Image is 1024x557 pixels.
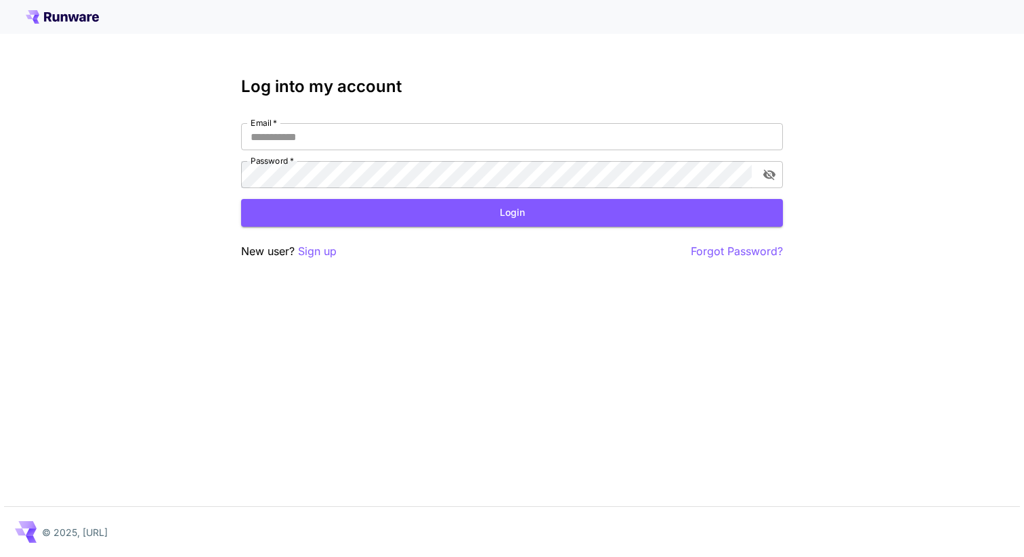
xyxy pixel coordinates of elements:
[241,77,783,96] h3: Log into my account
[42,525,108,539] p: © 2025, [URL]
[241,243,337,260] p: New user?
[241,199,783,227] button: Login
[251,155,294,166] label: Password
[757,162,782,187] button: toggle password visibility
[691,243,783,260] button: Forgot Password?
[251,117,277,129] label: Email
[298,243,337,260] button: Sign up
